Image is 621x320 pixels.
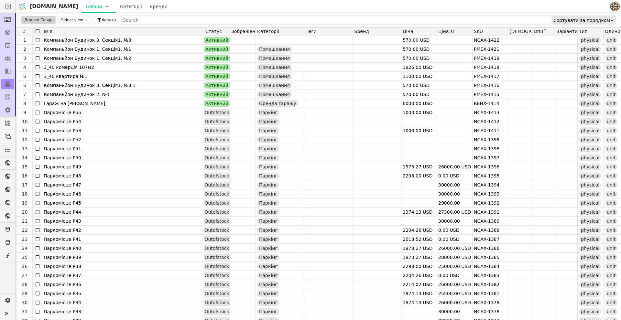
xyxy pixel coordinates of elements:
div: Паркомісце P34 [44,298,202,307]
img: 4183bec8f641d0a1985368f79f6ed469 [610,2,620,11]
div: Активний [203,100,230,107]
div: physical [579,299,601,306]
div: Компаньйон Будинок 1. Секція1. №2 [44,54,202,63]
div: 0.00 USD [437,271,472,280]
div: physical [579,100,601,107]
div: Паркомісце P53 [44,126,202,135]
span: [DOMAIN_NAME] [30,3,78,10]
div: physical [579,182,601,188]
div: NCAX-1389 [474,217,508,225]
div: Outofstock [202,263,231,270]
img: Logo [17,0,27,13]
div: 19 [17,198,32,208]
div: 2204.26 USD [401,226,437,235]
div: Паркомісце P55 [44,108,202,117]
div: unit [605,82,617,89]
div: 28 [17,280,32,289]
div: Outofstock [202,290,231,297]
div: physical [579,118,601,125]
div: Outofstock [202,164,231,170]
div: PMEX-1415 [474,90,508,99]
div: Помешкання [257,73,292,80]
div: 1926.00 USD [401,63,437,72]
div: Паркомісце P48 [44,171,202,180]
div: 6000.00 USD [401,99,437,108]
div: unit [605,236,617,242]
div: Outofstock [202,218,231,224]
div: 26000.00 USD [437,162,472,171]
div: physical [579,281,601,288]
div: PMEX-1421 [474,45,508,53]
div: Паркінг [257,191,279,197]
div: physical [579,308,601,315]
div: Outofstock [202,254,231,261]
span: [DEMOGRAPHIC_DATA] [509,29,532,34]
div: Паркінг [257,164,279,170]
div: Outofstock [202,308,231,315]
div: NCAX-1384 [474,262,508,271]
div: Компаньйон Будинок 3. Секція1. №8.1 [44,81,202,90]
div: unit [605,100,617,107]
div: unit [605,191,617,197]
div: PMEX-1419 [474,54,508,62]
div: 1973.27 USD [401,253,437,262]
div: 26 [17,262,32,271]
div: Паркомісце P44 [44,208,202,217]
div: 13 [17,144,32,153]
div: Паркінг [257,281,279,288]
div: NCAX-1391 [474,208,508,216]
div: 15 [17,162,32,171]
div: NCAX-1393 [474,189,508,198]
div: Сортувати за порядком [553,16,610,25]
div: 30 [17,298,32,307]
div: 0.00 USD [437,226,472,235]
div: Компаньйон Будинок 3. Секція1. №8 [44,36,202,45]
div: 1000.00 USD [401,108,437,117]
span: Категорії [257,29,279,34]
div: 1973.27 USD [401,162,437,171]
div: Компаньйон Будинок 1. Секція1. №1 [44,45,202,54]
div: physical [579,37,601,43]
div: З_40 комерція 107м2 [44,63,202,72]
div: physical [579,164,601,170]
div: physical [579,73,601,80]
div: NCAX-1385 [474,253,508,261]
div: 2298.00 USD [401,171,437,180]
div: unit [605,118,617,125]
div: 570.00 USD [401,54,437,63]
div: physical [579,55,601,61]
div: Паркінг [257,182,279,188]
div: unit [605,46,617,52]
div: Помешкання [257,46,292,52]
div: physical [579,263,601,270]
div: NCAX-1422 [474,36,508,44]
div: unit [605,290,617,297]
div: 30000.00 [437,189,472,198]
div: 14 [17,153,32,162]
div: unit [605,173,617,179]
button: Додати Товар [21,16,56,24]
div: Outofstock [202,299,231,306]
div: Outofstock [202,182,231,188]
div: 1973.27 USD [401,244,437,253]
span: Зображення [231,29,256,34]
div: 570.00 USD [401,81,437,90]
a: [DOMAIN_NAME] [16,0,82,13]
div: 570.00 USD [401,45,437,54]
div: 18 [17,189,32,198]
div: 21 [17,217,32,226]
div: Outofstock [202,127,231,134]
div: unit [605,209,617,215]
div: NCAX-1381 [474,289,508,298]
div: Активний [203,37,230,43]
div: 10 [17,117,32,126]
div: physical [579,91,601,98]
div: NCAX-1412 [474,117,508,126]
div: Помешкання [257,64,292,70]
div: physical [579,46,601,52]
div: Паркінг [257,263,279,270]
div: unit [605,145,617,152]
div: 27 [17,271,32,280]
div: Паркомісце P42 [44,226,202,235]
div: Активний [203,55,230,61]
